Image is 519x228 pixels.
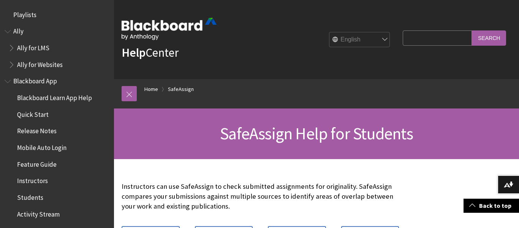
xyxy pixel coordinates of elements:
span: Instructors [17,175,48,185]
nav: Book outline for Anthology Ally Help [5,25,109,71]
span: Feature Guide [17,158,57,168]
a: HelpCenter [122,45,179,60]
span: Activity Stream [17,208,60,218]
span: SafeAssign Help for Students [220,123,413,144]
select: Site Language Selector [329,32,390,48]
span: Blackboard Learn App Help [17,91,92,102]
span: Playlists [13,8,36,19]
span: Ally for LMS [17,41,49,52]
img: Blackboard by Anthology [122,18,217,40]
p: Instructors can use SafeAssign to check submitted assignments for originality. SafeAssign compare... [122,182,399,212]
strong: Help [122,45,146,60]
span: Blackboard App [13,75,57,85]
a: SafeAssign [168,85,194,94]
a: Back to top [464,199,519,213]
a: Home [144,85,158,94]
span: Ally [13,25,24,35]
span: Ally for Websites [17,58,63,69]
nav: Book outline for Playlists [5,8,109,21]
span: Students [17,191,43,201]
span: Release Notes [17,125,57,135]
span: Mobile Auto Login [17,141,66,151]
input: Search [472,30,506,45]
span: Quick Start [17,108,49,118]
